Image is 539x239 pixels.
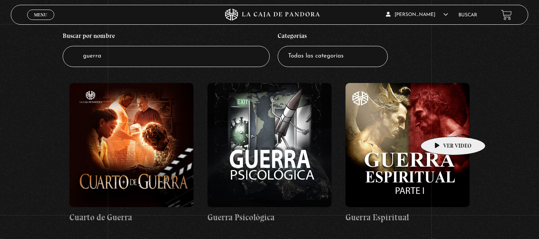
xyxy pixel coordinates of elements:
[69,83,193,224] a: Cuarto de Guerra
[346,211,470,224] h4: Guerra Espiritual
[69,211,193,224] h4: Cuarto de Guerra
[34,12,47,17] span: Menu
[386,12,448,17] span: [PERSON_NAME]
[458,13,477,18] a: Buscar
[207,83,332,224] a: Guerra Psicológica
[501,9,512,20] a: View your shopping cart
[207,211,332,224] h4: Guerra Psicológica
[278,28,388,46] h4: Categorías
[63,28,270,46] h4: Buscar por nombre
[346,83,470,224] a: Guerra Espiritual
[31,19,50,25] span: Cerrar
